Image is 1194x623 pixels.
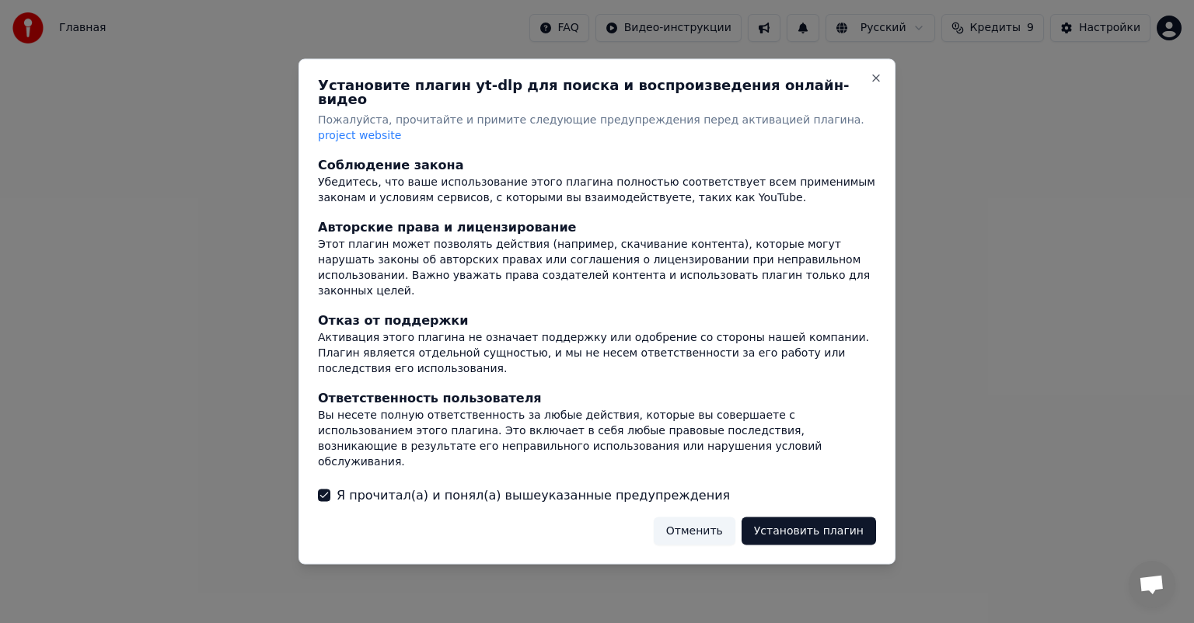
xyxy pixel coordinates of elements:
p: Пожалуйста, прочитайте и примите следующие предупреждения перед активацией плагина. [318,113,876,144]
div: Активация этого плагина не означает поддержку или одобрение со стороны нашей компании. Плагин явл... [318,329,876,376]
div: Ответственность пользователя [318,388,876,407]
div: Отказ от поддержки [318,311,876,329]
button: Отменить [654,517,735,545]
div: Этот плагин может позволять действия (например, скачивание контента), которые могут нарушать зако... [318,236,876,298]
div: Авторские права и лицензирование [318,218,876,236]
label: Я прочитал(а) и понял(а) вышеуказанные предупреждения [337,486,730,504]
div: Соблюдение закона [318,155,876,174]
div: Убедитесь, что ваше использование этого плагина полностью соответствует всем применимым законам и... [318,174,876,205]
div: Вы несете полную ответственность за любые действия, которые вы совершаете с использованием этого ... [318,407,876,469]
h2: Установите плагин yt-dlp для поиска и воспроизведения онлайн-видео [318,78,876,106]
button: Установить плагин [742,517,876,545]
span: project website [318,129,401,141]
